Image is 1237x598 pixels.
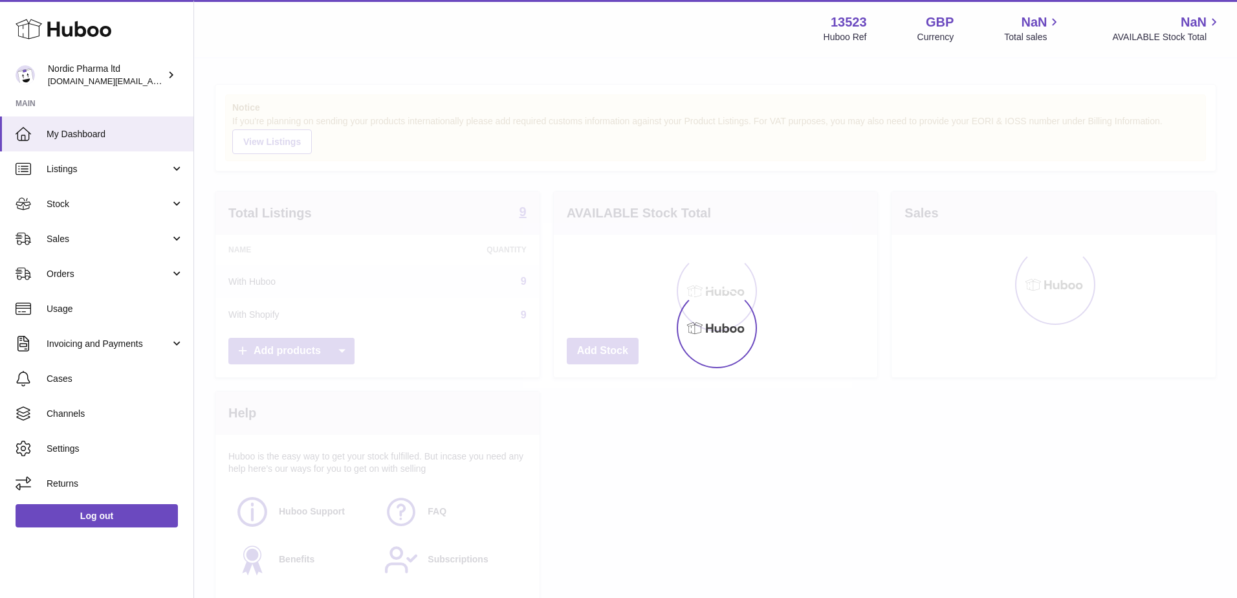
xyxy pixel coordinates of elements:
span: Orders [47,268,170,280]
span: Listings [47,163,170,175]
span: Usage [47,303,184,315]
a: NaN Total sales [1004,14,1062,43]
span: Settings [47,443,184,455]
span: Channels [47,408,184,420]
strong: GBP [926,14,954,31]
img: accounts.uk@nordicpharma.com [16,65,35,85]
span: My Dashboard [47,128,184,140]
span: Returns [47,478,184,490]
a: NaN AVAILABLE Stock Total [1112,14,1221,43]
span: Stock [47,198,170,210]
div: Nordic Pharma ltd [48,63,164,87]
span: NaN [1021,14,1047,31]
div: Huboo Ref [824,31,867,43]
span: [DOMAIN_NAME][EMAIL_ADDRESS][DOMAIN_NAME] [48,76,257,86]
span: NaN [1181,14,1207,31]
a: Log out [16,504,178,527]
span: Cases [47,373,184,385]
span: AVAILABLE Stock Total [1112,31,1221,43]
strong: 13523 [831,14,867,31]
div: Currency [917,31,954,43]
span: Sales [47,233,170,245]
span: Total sales [1004,31,1062,43]
span: Invoicing and Payments [47,338,170,350]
